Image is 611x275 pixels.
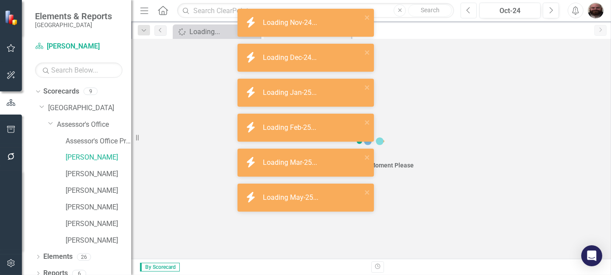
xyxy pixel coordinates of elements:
[43,252,73,262] a: Elements
[175,26,258,37] a: Loading...
[364,47,370,57] button: close
[263,18,319,28] div: Loading Nov-24...
[364,117,370,127] button: close
[48,103,131,113] a: [GEOGRAPHIC_DATA]
[177,3,454,18] input: Search ClearPoint...
[66,169,131,179] a: [PERSON_NAME]
[66,202,131,212] a: [PERSON_NAME]
[35,42,122,52] a: [PERSON_NAME]
[35,11,112,21] span: Elements & Reports
[263,53,319,63] div: Loading Dec-24...
[35,63,122,78] input: Search Below...
[581,245,602,266] div: Open Intercom Messenger
[588,3,604,18] img: Christopher Nutgrass
[66,236,131,246] a: [PERSON_NAME]
[66,186,131,196] a: [PERSON_NAME]
[421,7,440,14] span: Search
[364,12,370,22] button: close
[263,193,321,203] div: Loading May-25...
[66,153,131,163] a: [PERSON_NAME]
[4,10,20,25] img: ClearPoint Strategy
[263,158,319,168] div: Loading Mar-25...
[408,4,452,17] button: Search
[77,253,91,261] div: 26
[364,152,370,162] button: close
[364,82,370,92] button: close
[479,3,541,18] button: Oct-24
[263,88,319,98] div: Loading Jan-25...
[66,219,131,229] a: [PERSON_NAME]
[140,263,180,272] span: By Scorecard
[364,187,370,197] button: close
[263,123,318,133] div: Loading Feb-25...
[43,87,79,97] a: Scorecards
[84,88,98,95] div: 9
[482,6,538,16] div: Oct-24
[35,21,112,28] small: [GEOGRAPHIC_DATA]
[57,120,131,130] a: Assessor's Office
[189,26,258,37] div: Loading...
[66,136,131,146] a: Assessor's Office Program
